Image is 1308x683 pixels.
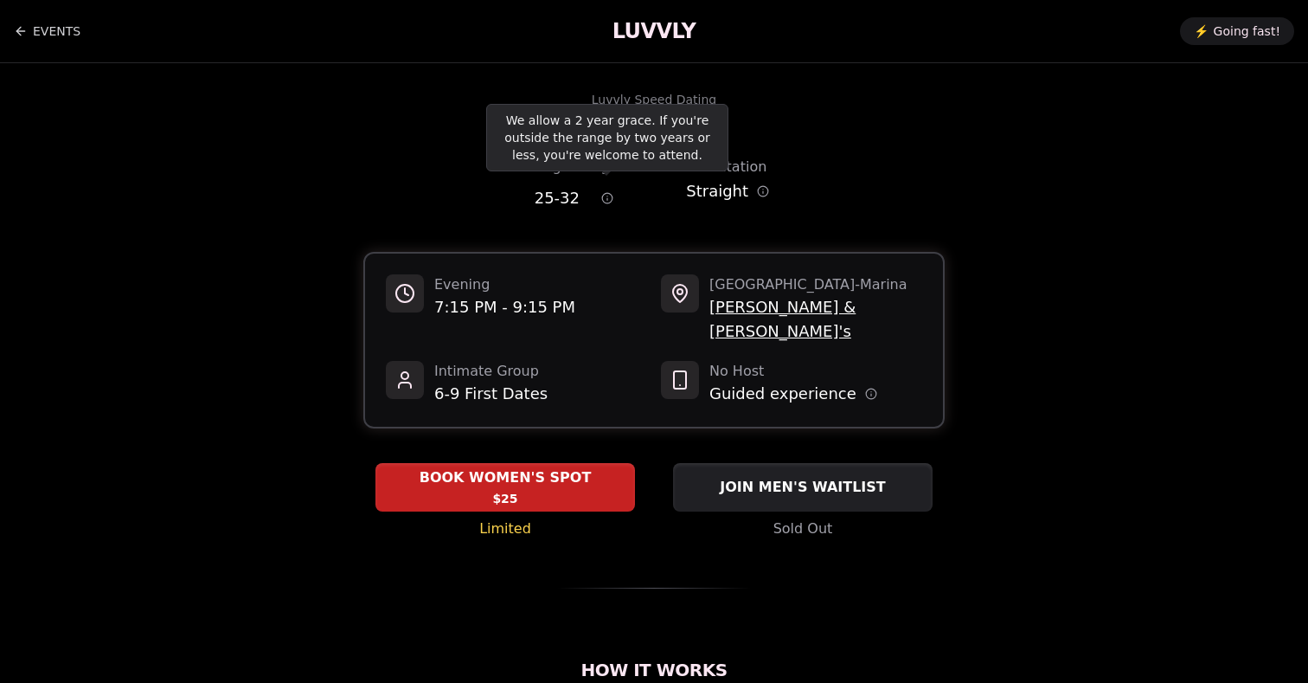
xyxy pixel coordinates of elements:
[865,388,877,400] button: Host information
[14,14,80,48] a: Back to events
[686,179,748,203] span: Straight
[709,274,922,295] span: [GEOGRAPHIC_DATA] - Marina
[363,658,945,682] h2: How It Works
[434,295,575,319] span: 7:15 PM - 9:15 PM
[612,17,696,45] a: LUVVLY
[1214,23,1280,40] span: Going fast!
[773,519,833,539] span: Sold Out
[592,91,716,108] div: Luvvly Speed Dating
[486,104,728,171] div: We allow a 2 year grace. If you're outside the range by two years or less, you're welcome to attend.
[673,463,933,512] button: JOIN MEN'S WAITLIST - Sold Out
[709,382,856,406] span: Guided experience
[479,519,531,539] span: Limited
[588,179,626,217] button: Age range information
[492,490,517,507] span: $25
[535,186,580,210] span: 25 - 32
[434,382,548,406] span: 6-9 First Dates
[716,477,888,498] span: JOIN MEN'S WAITLIST
[416,467,595,488] span: BOOK WOMEN'S SPOT
[375,463,635,512] button: BOOK WOMEN'S SPOT - Limited
[757,185,769,197] button: Orientation information
[1194,23,1209,40] span: ⚡️
[434,274,575,295] span: Evening
[709,295,922,344] span: [PERSON_NAME] & [PERSON_NAME]'s
[434,361,548,382] span: Intimate Group
[709,361,877,382] span: No Host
